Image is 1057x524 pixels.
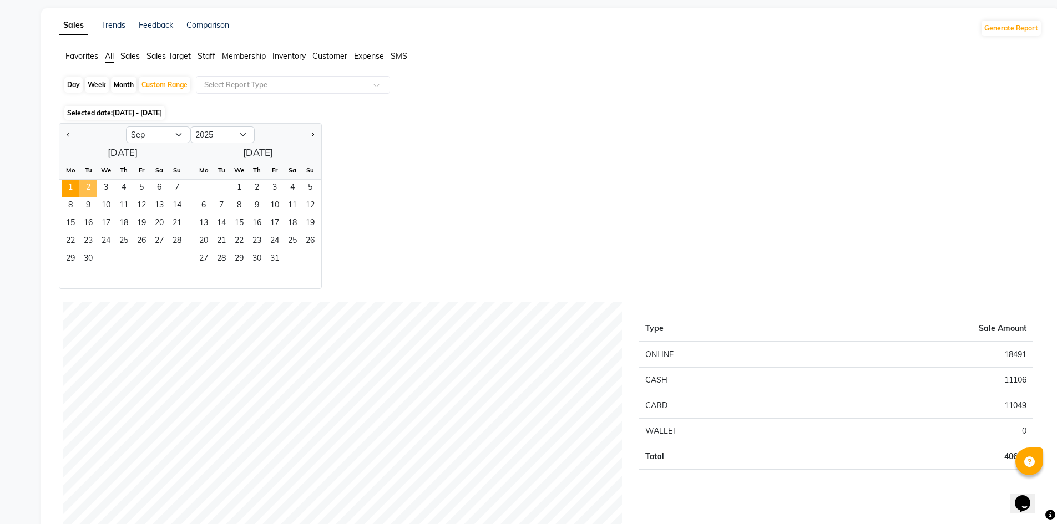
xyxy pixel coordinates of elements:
div: Sa [150,161,168,179]
span: 21 [213,233,230,251]
div: Mo [195,161,213,179]
div: Month [111,77,136,93]
div: Thursday, October 16, 2025 [248,215,266,233]
div: Wednesday, September 3, 2025 [97,180,115,197]
td: 0 [806,419,1033,444]
span: 18 [284,215,301,233]
div: Custom Range [139,77,190,93]
div: Wednesday, October 22, 2025 [230,233,248,251]
div: Saturday, September 20, 2025 [150,215,168,233]
span: 23 [79,233,97,251]
div: Saturday, September 27, 2025 [150,233,168,251]
div: Sunday, October 5, 2025 [301,180,319,197]
div: Friday, September 19, 2025 [133,215,150,233]
div: Saturday, October 25, 2025 [284,233,301,251]
span: 8 [62,197,79,215]
span: 8 [230,197,248,215]
div: Tuesday, October 7, 2025 [213,197,230,215]
div: Wednesday, October 1, 2025 [230,180,248,197]
a: Comparison [186,20,229,30]
span: 30 [79,251,97,268]
span: 2 [248,180,266,197]
span: 15 [230,215,248,233]
div: Monday, October 13, 2025 [195,215,213,233]
span: 3 [97,180,115,197]
button: Generate Report [982,21,1041,36]
div: Su [301,161,319,179]
div: Friday, October 17, 2025 [266,215,284,233]
span: 20 [195,233,213,251]
div: Week [85,77,109,93]
div: We [97,161,115,179]
div: Wednesday, September 10, 2025 [97,197,115,215]
span: 3 [266,180,284,197]
div: Tuesday, October 21, 2025 [213,233,230,251]
div: Day [64,77,83,93]
div: Saturday, September 6, 2025 [150,180,168,197]
td: ONLINE [639,342,806,368]
span: All [105,51,114,61]
div: Monday, September 22, 2025 [62,233,79,251]
span: 21 [168,215,186,233]
span: 19 [301,215,319,233]
div: Friday, October 10, 2025 [266,197,284,215]
select: Select year [190,126,255,143]
div: Tuesday, September 16, 2025 [79,215,97,233]
span: 26 [133,233,150,251]
span: 1 [230,180,248,197]
span: 25 [115,233,133,251]
span: 4 [284,180,301,197]
div: Sunday, September 14, 2025 [168,197,186,215]
span: 23 [248,233,266,251]
span: [DATE] - [DATE] [113,109,162,117]
div: Monday, October 20, 2025 [195,233,213,251]
th: Sale Amount [806,316,1033,342]
div: Sunday, September 7, 2025 [168,180,186,197]
div: Monday, October 27, 2025 [195,251,213,268]
td: 11049 [806,393,1033,419]
span: 14 [168,197,186,215]
div: Mo [62,161,79,179]
div: Thursday, September 25, 2025 [115,233,133,251]
div: Thursday, September 4, 2025 [115,180,133,197]
a: Sales [59,16,88,35]
span: 9 [248,197,266,215]
div: Tu [79,161,97,179]
td: 11106 [806,368,1033,393]
div: Th [248,161,266,179]
div: Fr [133,161,150,179]
td: 18491 [806,342,1033,368]
div: Tuesday, September 23, 2025 [79,233,97,251]
span: 24 [266,233,284,251]
span: 11 [115,197,133,215]
span: 1 [62,180,79,197]
span: 11 [284,197,301,215]
div: Su [168,161,186,179]
div: Thursday, September 11, 2025 [115,197,133,215]
span: 7 [213,197,230,215]
div: Thursday, October 23, 2025 [248,233,266,251]
span: 20 [150,215,168,233]
span: Sales Target [146,51,191,61]
span: 16 [248,215,266,233]
span: Selected date: [64,106,165,120]
span: 25 [284,233,301,251]
div: Friday, October 31, 2025 [266,251,284,268]
a: Trends [102,20,125,30]
span: 15 [62,215,79,233]
span: 2 [79,180,97,197]
span: 14 [213,215,230,233]
span: 13 [150,197,168,215]
span: 6 [195,197,213,215]
span: 13 [195,215,213,233]
iframe: chat widget [1010,480,1046,513]
span: 28 [168,233,186,251]
span: 5 [133,180,150,197]
div: Sunday, October 19, 2025 [301,215,319,233]
td: Total [639,444,806,470]
div: Thursday, September 18, 2025 [115,215,133,233]
span: Membership [222,51,266,61]
span: 10 [266,197,284,215]
span: 30 [248,251,266,268]
div: Sunday, September 28, 2025 [168,233,186,251]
